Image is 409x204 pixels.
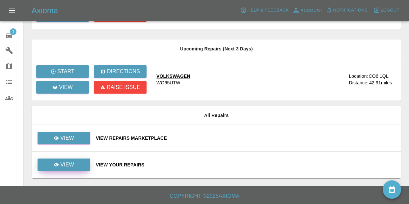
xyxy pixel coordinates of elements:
[301,7,323,15] span: Account
[96,135,395,141] a: View Repairs Marketplace
[32,40,401,58] th: Upcoming Repairs (Next 3 Days)
[32,5,58,16] h5: Axioma
[94,81,147,94] button: Raise issue
[10,28,16,35] span: 1
[36,65,89,78] button: Start
[349,79,368,86] div: Distance:
[290,5,324,16] a: Account
[32,106,401,125] th: All Repairs
[36,81,89,94] a: View
[156,73,343,86] a: VOLKSWAGENWO65UTW
[107,83,140,91] p: Raise issue
[57,68,74,75] p: Start
[383,180,401,199] button: availability
[5,191,404,201] h6: Copyright © 2025 Axioma
[96,161,395,168] a: View Your Repairs
[4,3,20,18] button: Open drawer
[38,132,90,144] a: View
[372,5,401,15] button: Logout
[238,5,290,15] button: Help & Feedback
[37,162,91,167] a: View
[156,79,180,86] div: WO65UTW
[369,79,395,86] div: 42.91 miles
[324,5,369,15] button: Notifications
[333,7,368,14] span: Notifications
[60,134,74,142] p: View
[349,73,395,86] a: Location:CO6 1QLDistance:42.91miles
[349,73,368,79] div: Location:
[37,135,91,140] a: View
[368,73,388,79] div: CO6 1QL
[59,83,73,91] p: View
[381,7,399,14] span: Logout
[247,7,288,14] span: Help & Feedback
[38,159,90,171] a: View
[60,161,74,169] p: View
[107,68,140,75] p: Directions
[94,65,147,78] button: Directions
[156,73,190,79] div: VOLKSWAGEN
